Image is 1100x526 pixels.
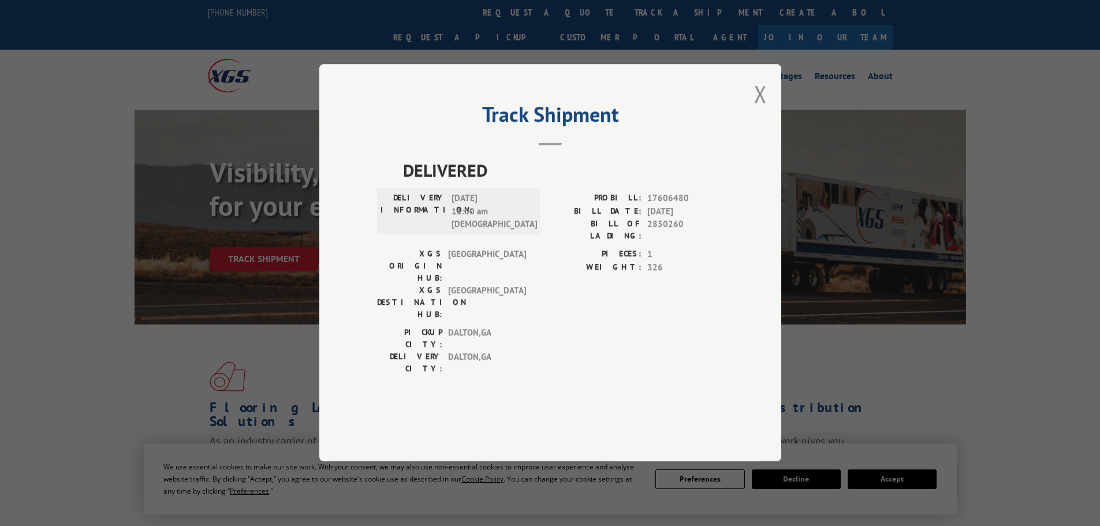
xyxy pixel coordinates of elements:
[448,248,526,285] span: [GEOGRAPHIC_DATA]
[647,205,724,218] span: [DATE]
[550,205,642,218] label: BILL DATE:
[647,218,724,243] span: 2850260
[647,192,724,206] span: 17606480
[550,261,642,274] label: WEIGHT:
[448,351,526,375] span: DALTON , GA
[377,327,442,351] label: PICKUP CITY:
[647,248,724,262] span: 1
[377,106,724,128] h2: Track Shipment
[448,285,526,321] span: [GEOGRAPHIC_DATA]
[647,261,724,274] span: 326
[550,218,642,243] label: BILL OF LADING:
[377,248,442,285] label: XGS ORIGIN HUB:
[452,192,530,232] span: [DATE] 11:00 am [DEMOGRAPHIC_DATA]
[550,192,642,206] label: PROBILL:
[448,327,526,351] span: DALTON , GA
[381,192,446,232] label: DELIVERY INFORMATION:
[377,351,442,375] label: DELIVERY CITY:
[377,285,442,321] label: XGS DESTINATION HUB:
[754,79,767,109] button: Close modal
[403,158,724,184] span: DELIVERED
[550,248,642,262] label: PIECES:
